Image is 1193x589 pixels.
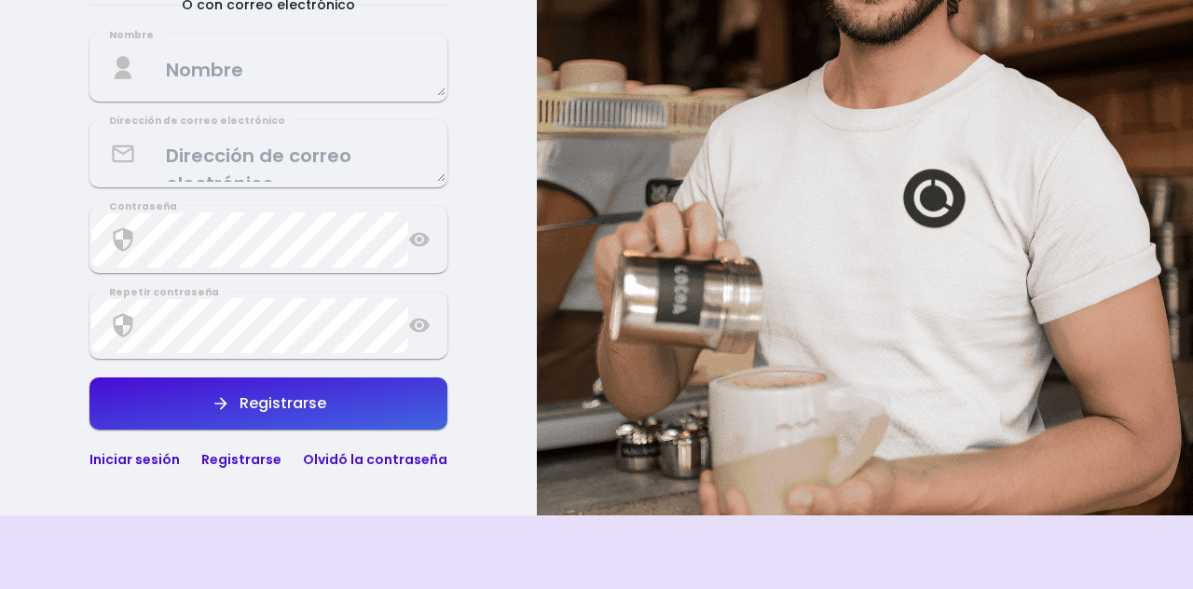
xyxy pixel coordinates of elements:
a: Olvidó la contraseña [303,450,447,469]
div: Repetir contraseña [102,285,226,300]
div: Contraseña [102,199,185,214]
a: Iniciar sesión [89,450,180,469]
div: Dirección de correo electrónico [102,114,293,129]
div: Nombre [102,28,161,43]
div: Registrarse [230,396,326,411]
button: Registrarse [89,377,447,430]
a: Registrarse [201,450,281,469]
